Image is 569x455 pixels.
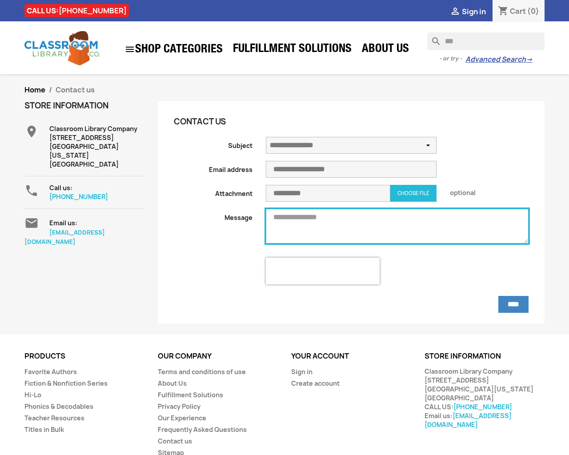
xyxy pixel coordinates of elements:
span: optional [443,185,535,197]
a: Favorite Authors [24,367,77,376]
label: Email address [167,161,259,174]
i:  [24,124,39,139]
i:  [24,184,39,198]
a:  Sign in [450,7,486,16]
i:  [24,216,39,230]
span: Contact us [56,85,95,95]
a: [PHONE_NUMBER] [49,192,108,201]
a: [EMAIL_ADDRESS][DOMAIN_NAME] [24,228,105,246]
span: - or try - [439,54,465,63]
div: CALL US: [24,4,129,17]
a: Contact us [158,437,192,445]
div: Email us: [49,216,144,227]
a: [PHONE_NUMBER] [453,403,512,411]
i: search [427,32,438,43]
iframe: reCAPTCHA [266,258,380,284]
a: [EMAIL_ADDRESS][DOMAIN_NAME] [425,411,512,429]
a: Phonics & Decodables [24,402,93,411]
a: Fiction & Nonfiction Series [24,379,108,387]
a: Teacher Resources [24,414,84,422]
a: Privacy Policy [158,402,200,411]
a: Titles in Bulk [24,425,64,434]
a: Create account [291,379,340,387]
label: Subject [167,137,259,150]
a: Frequently Asked Questions [158,425,247,434]
h3: Contact us [174,117,437,126]
a: Your account [291,351,349,361]
span: Choose file [397,190,429,196]
p: Products [24,352,144,360]
a: About Us [158,379,187,387]
a: Our Experience [158,414,206,422]
i: shopping_cart [498,6,509,17]
a: SHOP CATEGORIES [120,40,227,59]
span: Sign in [462,7,486,16]
div: Classroom Library Company [STREET_ADDRESS] [GEOGRAPHIC_DATA][US_STATE] [GEOGRAPHIC_DATA] [49,124,144,169]
a: Fulfillment Solutions [158,391,223,399]
div: Classroom Library Company [STREET_ADDRESS] [GEOGRAPHIC_DATA][US_STATE] [GEOGRAPHIC_DATA] CALL US:... [425,367,545,429]
a: About Us [357,41,413,59]
a: Hi-Lo [24,391,41,399]
span: → [526,55,533,64]
a: [PHONE_NUMBER] [59,6,127,16]
img: Classroom Library Company [24,31,100,65]
h4: Store information [24,101,144,110]
p: Our company [158,352,278,360]
i:  [450,7,461,17]
label: Message [167,209,259,222]
input: Search [427,32,545,50]
a: Home [24,85,45,95]
a: Advanced Search→ [465,55,533,64]
div: Call us: [49,184,144,201]
i:  [124,44,135,55]
label: Attachment [167,185,259,198]
span: Cart [510,6,526,16]
a: Fulfillment Solutions [228,41,356,59]
p: Store information [425,352,545,360]
a: Terms and conditions of use [158,367,246,376]
a: Sign in [291,367,313,376]
span: (0) [527,6,539,16]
